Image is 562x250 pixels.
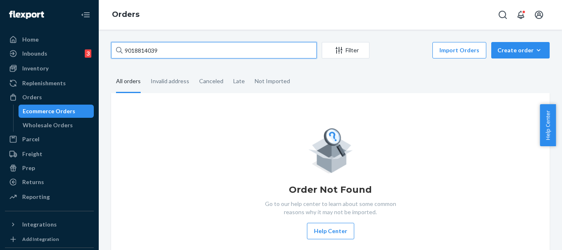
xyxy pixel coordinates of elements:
[491,42,550,58] button: Create order
[19,105,94,118] a: Ecommerce Orders
[289,183,372,196] h1: Order Not Found
[255,70,290,92] div: Not Imported
[258,200,402,216] p: Go to our help center to learn about some common reasons why it may not be imported.
[5,218,94,231] button: Integrations
[22,79,66,87] div: Replenishments
[531,7,547,23] button: Open account menu
[9,11,44,19] img: Flexport logo
[5,147,94,161] a: Freight
[5,47,94,60] a: Inbounds3
[23,121,73,129] div: Wholesale Orders
[322,42,369,58] button: Filter
[5,91,94,104] a: Orders
[22,178,44,186] div: Returns
[105,3,146,27] ol: breadcrumbs
[22,193,50,201] div: Reporting
[151,70,189,92] div: Invalid address
[22,64,49,72] div: Inventory
[307,223,354,239] button: Help Center
[22,135,39,143] div: Parcel
[308,126,353,173] img: Empty list
[5,62,94,75] a: Inventory
[77,7,94,23] button: Close Navigation
[199,70,223,92] div: Canceled
[5,190,94,203] a: Reporting
[513,7,529,23] button: Open notifications
[22,150,42,158] div: Freight
[22,220,57,229] div: Integrations
[116,70,141,93] div: All orders
[432,42,486,58] button: Import Orders
[5,33,94,46] a: Home
[322,46,369,54] div: Filter
[22,93,42,101] div: Orders
[112,10,139,19] a: Orders
[22,49,47,58] div: Inbounds
[540,104,556,146] button: Help Center
[22,35,39,44] div: Home
[495,7,511,23] button: Open Search Box
[85,49,91,58] div: 3
[233,70,245,92] div: Late
[5,175,94,189] a: Returns
[5,234,94,244] a: Add Integration
[19,119,94,132] a: Wholesale Orders
[111,42,317,58] input: Search orders
[497,46,543,54] div: Create order
[5,77,94,90] a: Replenishments
[22,236,59,243] div: Add Integration
[5,161,94,175] a: Prep
[22,164,35,172] div: Prep
[5,133,94,146] a: Parcel
[23,107,75,115] div: Ecommerce Orders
